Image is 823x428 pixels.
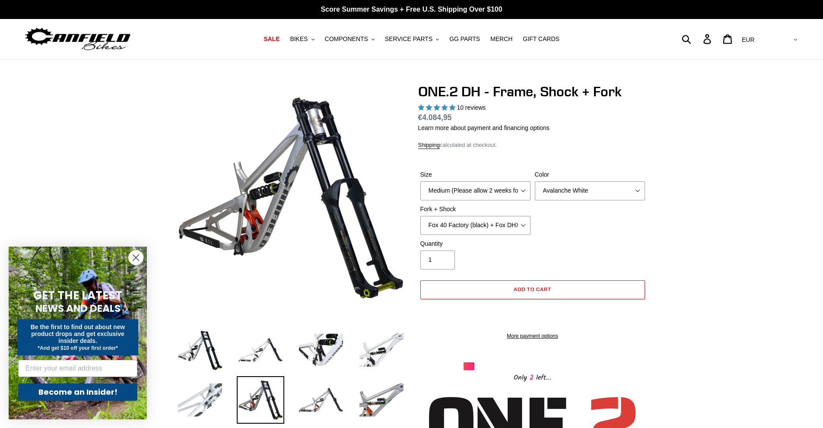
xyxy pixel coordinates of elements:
[518,33,564,45] a: GIFT CARDS
[420,280,645,299] button: Add to cart
[33,288,122,303] span: GET THE LATEST
[523,35,559,43] span: GIFT CARDS
[457,104,486,111] span: 10 reviews
[325,35,368,43] span: COMPONENTS
[259,33,284,45] a: SALE
[286,33,318,45] button: BIKES
[35,301,121,315] span: NEWS AND DEALS
[18,384,137,401] button: Become an Insider!
[420,332,645,340] a: More payment options
[358,376,405,424] img: Load image into Gallery viewer, ONE.2 DH - Frame, Shock + Fork
[514,286,551,292] span: Add to cart
[420,304,645,323] iframe: PayPal-paypal
[264,35,280,43] span: SALE
[418,83,647,100] h1: ONE.2 DH - Frame, Shock + Fork
[418,141,647,149] div: calculated at checkout.
[420,205,531,214] label: Fork + Shock
[418,142,440,149] a: Shipping
[445,33,484,45] a: GG PARTS
[486,33,517,45] a: MERCH
[420,239,531,248] label: Quantity
[449,35,480,43] span: GG PARTS
[176,326,224,374] img: Load image into Gallery viewer, ONE.2 DH - Frame, Shock + Fork
[237,326,284,374] img: Load image into Gallery viewer, ONE.2 DH - Frame, Shock + Fork
[24,25,132,53] img: Canfield Bikes
[176,376,224,424] img: Load image into Gallery viewer, ONE.2 DH - Frame, Shock + Fork
[527,372,536,383] span: 2
[418,124,550,131] a: Learn more about payment and financing options
[490,35,512,43] span: MERCH
[38,345,118,351] span: *And get $10 off your first order*
[535,170,645,179] label: Color
[686,29,709,48] input: Search
[418,104,457,111] span: 5.00 stars
[18,360,137,377] input: Enter your email address
[464,370,602,384] div: Only left...
[128,250,143,265] button: Close dialog
[297,326,345,374] img: Load image into Gallery viewer, ONE.2 DH - Frame, Shock + Fork
[385,35,432,43] span: SERVICE PARTS
[358,326,405,374] img: Load image into Gallery viewer, ONE.2 DH - Frame, Shock + Fork
[321,33,379,45] button: COMPONENTS
[420,170,531,179] label: Size
[297,376,345,424] img: Load image into Gallery viewer, ONE.2 DH - Frame, Shock + Fork
[418,113,452,122] span: €4.084,95
[237,376,284,424] img: Load image into Gallery viewer, ONE.2 DH - Frame, Shock + Fork
[381,33,443,45] button: SERVICE PARTS
[290,35,308,43] span: BIKES
[31,323,125,344] span: Be the first to find out about new product drops and get exclusive insider deals.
